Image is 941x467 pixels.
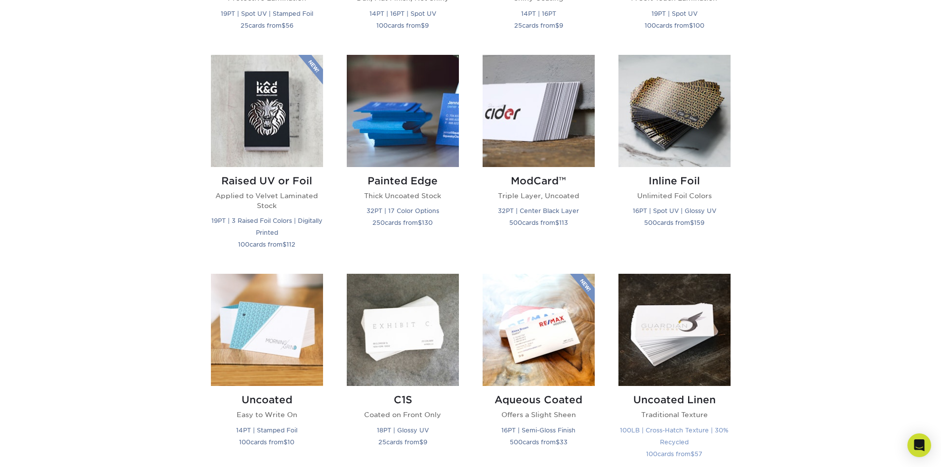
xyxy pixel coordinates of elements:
[483,274,595,386] img: Aqueous Coated Business Cards
[555,22,559,29] span: $
[509,219,522,226] span: 500
[555,219,559,226] span: $
[347,191,459,201] p: Thick Uncoated Stock
[618,191,731,201] p: Unlimited Foil Colors
[372,219,433,226] small: cards from
[376,22,429,29] small: cards from
[2,437,84,464] iframe: Google Customer Reviews
[423,438,427,446] span: 9
[239,438,294,446] small: cards from
[510,438,523,446] span: 500
[211,274,323,386] img: Uncoated Business Cards
[376,22,388,29] span: 100
[287,438,294,446] span: 10
[211,175,323,187] h2: Raised UV or Foil
[347,394,459,406] h2: C1S
[618,410,731,420] p: Traditional Texture
[498,207,579,214] small: 32PT | Center Black Layer
[347,55,459,167] img: Painted Edge Business Cards
[694,219,704,226] span: 159
[695,450,702,458] span: 57
[483,191,595,201] p: Triple Layer, Uncoated
[556,438,560,446] span: $
[238,241,249,248] span: 100
[372,219,385,226] span: 250
[618,274,731,386] img: Uncoated Linen Business Cards
[907,433,931,457] div: Open Intercom Messenger
[618,394,731,406] h2: Uncoated Linen
[693,22,704,29] span: 100
[618,175,731,187] h2: Inline Foil
[211,191,323,211] p: Applied to Velvet Laminated Stock
[377,426,429,434] small: 18PT | Glossy UV
[521,10,556,17] small: 14PT | 16PT
[509,219,568,226] small: cards from
[211,410,323,420] p: Easy to Write On
[689,22,693,29] span: $
[425,22,429,29] span: 9
[347,274,459,386] img: C1S Business Cards
[211,217,323,236] small: 19PT | 3 Raised Foil Colors | Digitally Printed
[514,22,522,29] span: 25
[620,426,729,446] small: 100LB | Cross-Hatch Texture | 30% Recycled
[298,55,323,85] img: New Product
[282,22,286,29] span: $
[211,55,323,262] a: Raised UV or Foil Business Cards Raised UV or Foil Applied to Velvet Laminated Stock 19PT | 3 Rai...
[283,241,286,248] span: $
[559,219,568,226] span: 113
[347,55,459,262] a: Painted Edge Business Cards Painted Edge Thick Uncoated Stock 32PT | 17 Color Options 250cards fr...
[418,219,422,226] span: $
[510,438,568,446] small: cards from
[241,22,248,29] span: 25
[618,55,731,167] img: Inline Foil Business Cards
[483,175,595,187] h2: ModCard™
[560,438,568,446] span: 33
[559,22,563,29] span: 9
[211,394,323,406] h2: Uncoated
[483,55,595,262] a: ModCard™ Business Cards ModCard™ Triple Layer, Uncoated 32PT | Center Black Layer 500cards from$113
[378,438,427,446] small: cards from
[501,426,575,434] small: 16PT | Semi-Gloss Finish
[633,207,716,214] small: 16PT | Spot UV | Glossy UV
[369,10,436,17] small: 14PT | 16PT | Spot UV
[570,274,595,303] img: New Product
[367,207,439,214] small: 32PT | 17 Color Options
[652,10,697,17] small: 19PT | Spot UV
[347,175,459,187] h2: Painted Edge
[646,450,702,458] small: cards from
[645,22,704,29] small: cards from
[690,219,694,226] span: $
[691,450,695,458] span: $
[236,426,297,434] small: 14PT | Stamped Foil
[646,450,657,458] span: 100
[221,10,313,17] small: 19PT | Spot UV | Stamped Foil
[347,410,459,420] p: Coated on Front Only
[644,219,657,226] span: 500
[419,438,423,446] span: $
[286,22,293,29] span: 56
[421,22,425,29] span: $
[483,55,595,167] img: ModCard™ Business Cards
[241,22,293,29] small: cards from
[483,410,595,420] p: Offers a Slight Sheen
[378,438,386,446] span: 25
[422,219,433,226] span: 130
[483,394,595,406] h2: Aqueous Coated
[514,22,563,29] small: cards from
[211,55,323,167] img: Raised UV or Foil Business Cards
[284,438,287,446] span: $
[239,438,250,446] span: 100
[238,241,295,248] small: cards from
[644,219,704,226] small: cards from
[286,241,295,248] span: 112
[618,55,731,262] a: Inline Foil Business Cards Inline Foil Unlimited Foil Colors 16PT | Spot UV | Glossy UV 500cards ...
[645,22,656,29] span: 100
